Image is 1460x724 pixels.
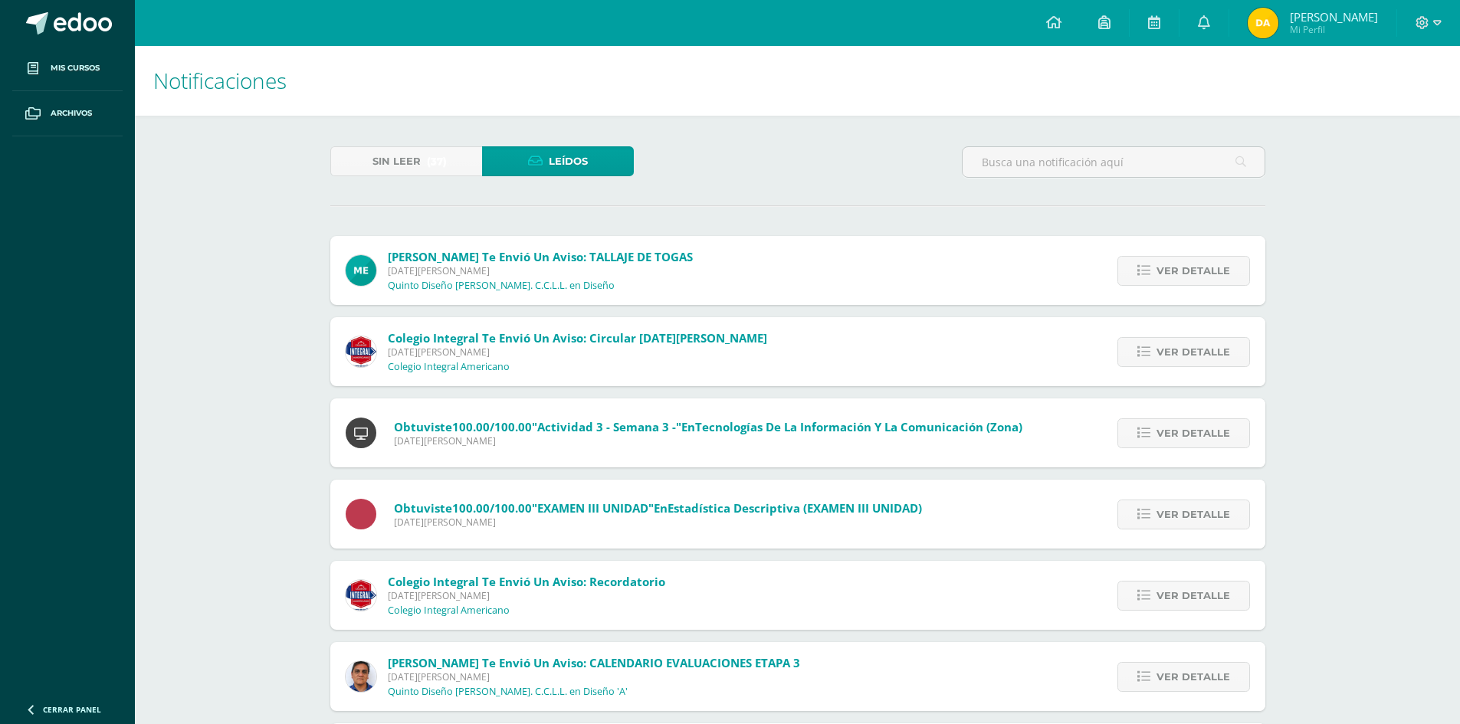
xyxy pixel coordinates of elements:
[388,346,767,359] span: [DATE][PERSON_NAME]
[388,574,665,589] span: Colegio Integral te envió un aviso: Recordatorio
[532,500,654,516] span: "EXAMEN III UNIDAD"
[388,280,615,292] p: Quinto Diseño [PERSON_NAME]. C.C.L.L. en Diseño
[1157,500,1230,529] span: Ver detalle
[394,500,922,516] span: Obtuviste en
[452,419,532,434] span: 100.00/100.00
[388,686,628,698] p: Quinto Diseño [PERSON_NAME]. C.C.L.L. en Diseño 'A'
[1157,663,1230,691] span: Ver detalle
[12,46,123,91] a: Mis cursos
[12,91,123,136] a: Archivos
[346,255,376,286] img: c105304d023d839b59a15d0bf032229d.png
[388,361,510,373] p: Colegio Integral Americano
[394,516,922,529] span: [DATE][PERSON_NAME]
[963,147,1265,177] input: Busca una notificación aquí
[1290,9,1378,25] span: [PERSON_NAME]
[394,419,1022,434] span: Obtuviste en
[51,107,92,120] span: Archivos
[43,704,101,715] span: Cerrar panel
[388,330,767,346] span: Colegio Integral te envió un aviso: Circular [DATE][PERSON_NAME]
[1157,257,1230,285] span: Ver detalle
[388,655,800,670] span: [PERSON_NAME] te envió un aviso: CALENDARIO EVALUACIONES ETAPA 3
[532,419,681,434] span: "Actividad 3 - Semana 3 -"
[1290,23,1378,36] span: Mi Perfil
[452,500,532,516] span: 100.00/100.00
[51,62,100,74] span: Mis cursos
[346,336,376,367] img: 3d8ecf278a7f74c562a74fe44b321cd5.png
[1157,419,1230,447] span: Ver detalle
[1157,581,1230,610] span: Ver detalle
[388,604,510,617] p: Colegio Integral Americano
[388,264,693,277] span: [DATE][PERSON_NAME]
[346,661,376,692] img: 869655365762450ab720982c099df79d.png
[388,670,800,683] span: [DATE][PERSON_NAME]
[1157,338,1230,366] span: Ver detalle
[549,147,588,175] span: Leídos
[346,580,376,611] img: 3d8ecf278a7f74c562a74fe44b321cd5.png
[695,419,1022,434] span: Tecnologías de la Información y la Comunicación (Zona)
[427,147,447,175] span: (37)
[153,66,287,95] span: Notificaciones
[330,146,482,176] a: Sin leer(37)
[388,249,693,264] span: [PERSON_NAME] te envió un aviso: TALLAJE DE TOGAS
[668,500,922,516] span: Estadística Descriptiva (EXAMEN III UNIDAD)
[388,589,665,602] span: [DATE][PERSON_NAME]
[372,147,421,175] span: Sin leer
[394,434,1022,447] span: [DATE][PERSON_NAME]
[1248,8,1278,38] img: 21903f2d122677bca6dc3e12486c952d.png
[482,146,634,176] a: Leídos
